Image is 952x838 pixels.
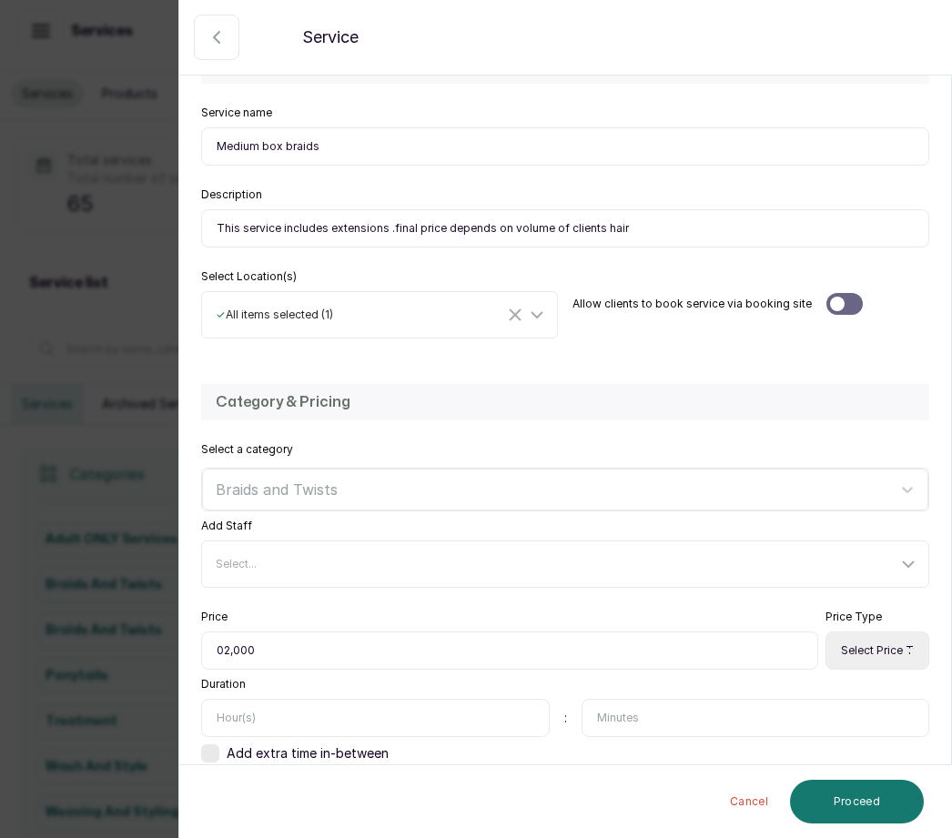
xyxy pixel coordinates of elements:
[216,308,504,322] div: All items selected ( 1 )
[201,209,929,247] input: A brief description of this service
[201,269,297,284] label: Select Location(s)
[201,442,293,457] label: Select a category
[715,780,783,823] button: Cancel
[564,709,567,727] span: :
[201,127,929,166] input: E.g Manicure
[201,677,246,692] label: Duration
[201,699,550,737] input: Hour(s)
[790,780,924,823] button: Proceed
[201,106,272,120] label: Service name
[582,699,930,737] input: Minutes
[201,631,818,670] input: Enter price
[825,610,882,624] label: Price Type
[201,519,252,533] label: Add Staff
[201,187,262,202] label: Description
[216,308,226,321] span: ✓
[572,297,812,311] label: Allow clients to book service via booking site
[504,304,526,326] button: Clear Selected
[216,557,257,570] span: Select...
[227,744,389,762] span: Add extra time in-between
[302,25,359,50] p: Service
[201,610,228,624] label: Price
[216,391,915,413] h2: Category & Pricing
